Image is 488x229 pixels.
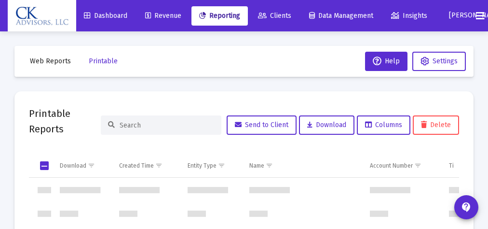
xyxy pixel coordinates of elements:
a: Reporting [191,6,248,26]
a: Data Management [301,6,381,26]
button: Help [365,52,407,71]
span: Columns [365,121,402,129]
div: Created Time [119,162,154,170]
span: Reporting [199,12,240,20]
td: Column Account Number [363,154,442,177]
button: Settings [412,52,466,71]
div: Select all [40,161,49,170]
span: Data Management [309,12,373,20]
span: Show filter options for column 'Account Number' [414,162,421,169]
div: Account Number [370,162,413,170]
span: Download [307,121,346,129]
span: Dashboard [84,12,127,20]
a: Clients [250,6,299,26]
span: Help [373,57,400,65]
div: Download [60,162,86,170]
span: Show filter options for column 'Created Time' [155,162,163,169]
a: Dashboard [76,6,135,26]
div: Entity Type [188,162,217,170]
span: Clients [258,12,291,20]
button: Download [299,115,354,135]
span: Send to Client [235,121,288,129]
h2: Printable Reports [29,106,101,137]
button: Delete [413,115,459,135]
span: Show filter options for column 'Download' [88,162,95,169]
a: Insights [383,6,435,26]
button: Printable [81,52,125,71]
input: Search [120,121,214,129]
a: Revenue [137,6,189,26]
span: Show filter options for column 'Name' [266,162,273,169]
span: Printable [89,57,118,65]
button: Send to Client [227,115,297,135]
span: Insights [391,12,427,20]
span: Show filter options for column 'Entity Type' [218,162,225,169]
button: [PERSON_NAME] [437,6,468,25]
button: Web Reports [22,52,79,71]
mat-icon: contact_support [461,201,472,213]
td: Column Name [243,154,363,177]
button: Columns [357,115,410,135]
td: Column Created Time [112,154,181,177]
td: Column Download [53,154,112,177]
img: Dashboard [15,6,69,26]
span: Revenue [145,12,181,20]
td: Column Entity Type [181,154,243,177]
span: Delete [421,121,451,129]
span: Web Reports [30,57,71,65]
span: Settings [433,57,458,65]
div: Name [249,162,264,170]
